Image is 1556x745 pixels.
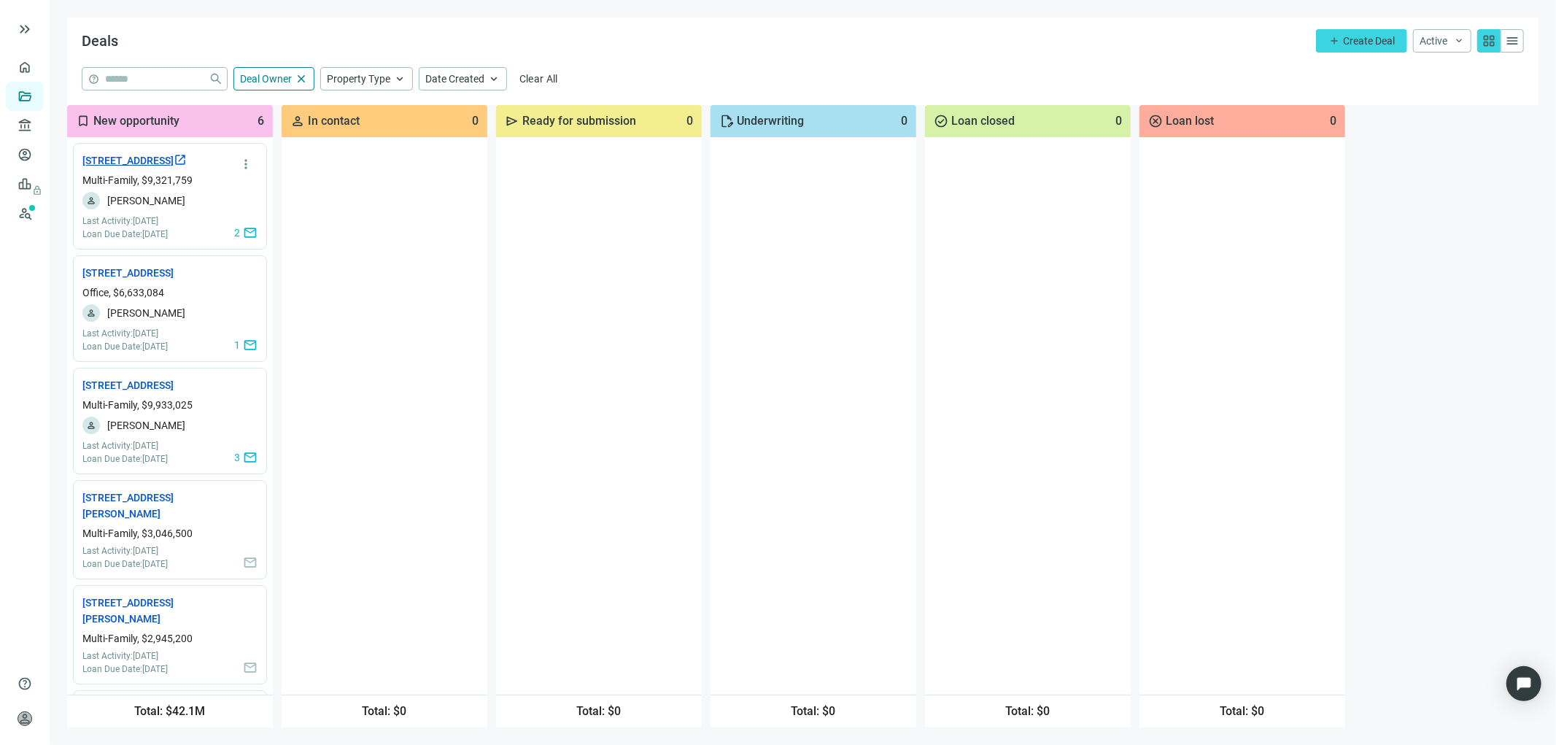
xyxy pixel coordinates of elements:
[82,663,168,675] div: Loan Due Date: [DATE]
[901,114,907,128] span: 0
[174,153,187,166] span: open_in_new
[282,695,487,727] div: Total: $ 0
[82,558,168,570] div: Loan Due Date: [DATE]
[76,114,90,128] span: bookmark
[234,339,240,351] span: 1
[243,555,258,570] span: mail
[711,105,916,137] div: Underwriting
[1453,35,1465,47] span: keyboard_arrow_down
[82,215,168,227] div: Last Activity: [DATE]
[82,545,168,557] div: Last Activity: [DATE]
[107,417,185,434] span: [PERSON_NAME]
[1139,695,1345,727] div: Total: $ 0
[496,105,702,137] div: Ready for submission
[243,660,258,675] span: mail
[290,114,305,128] span: person
[327,73,390,85] span: Property Type
[513,67,565,90] button: Clear All
[82,453,168,465] div: Loan Due Date: [DATE]
[925,105,1131,137] div: Loan closed
[86,308,96,318] span: person
[239,157,253,171] span: more_vert
[472,114,479,128] span: 0
[82,328,168,339] div: Last Activity: [DATE]
[82,377,174,393] a: [STREET_ADDRESS]
[295,72,308,85] span: close
[496,695,702,727] div: Total: $ 0
[519,73,558,85] span: Clear All
[243,450,258,465] span: mail
[934,114,948,128] span: check_circle
[67,105,273,137] div: New opportunity
[1482,34,1496,48] span: grid_view
[258,114,264,128] span: 6
[18,711,32,726] span: person
[18,676,32,691] span: help
[1505,34,1520,48] span: menu
[234,227,240,239] span: 2
[243,225,258,240] span: mail
[86,420,96,431] span: person
[925,695,1131,727] div: Total: $ 0
[67,695,273,727] div: Total: $ 42.1M
[243,338,258,352] span: mail
[86,196,96,206] span: person
[1506,666,1541,701] div: Open Intercom Messenger
[107,304,185,322] span: [PERSON_NAME]
[711,695,916,727] div: Total: $ 0
[82,265,174,281] a: [STREET_ADDRESS]
[1343,35,1395,47] span: Create Deal
[82,633,258,644] div: Multi-Family, $2,945,200
[82,595,214,627] a: [STREET_ADDRESS][PERSON_NAME]
[1115,114,1122,128] span: 0
[234,452,240,463] span: 3
[1316,29,1407,53] button: addCreate Deal
[82,490,214,522] a: [STREET_ADDRESS][PERSON_NAME]
[82,440,168,452] div: Last Activity: [DATE]
[82,287,258,298] div: Office, $6,633,084
[82,341,168,352] div: Loan Due Date: [DATE]
[16,20,34,38] button: keyboard_double_arrow_right
[88,74,99,85] span: help
[240,73,292,85] span: Deal Owner
[234,153,258,176] button: more_vert
[1139,105,1345,137] div: Loan lost
[82,650,168,662] div: Last Activity: [DATE]
[282,105,487,137] div: In contact
[107,192,185,209] span: [PERSON_NAME]
[1413,29,1471,53] button: Activekeyboard_arrow_down
[82,153,187,169] a: [STREET_ADDRESS]open_in_new
[82,399,258,411] div: Multi-Family, $9,933,025
[82,228,168,240] div: Loan Due Date: [DATE]
[82,174,258,186] div: Multi-Family, $9,321,759
[505,114,519,128] span: send
[393,72,406,85] span: keyboard_arrow_up
[1148,114,1163,128] span: cancel
[487,72,500,85] span: keyboard_arrow_up
[1330,114,1336,128] span: 0
[719,114,734,128] span: edit_document
[425,73,484,85] span: Date Created
[1420,35,1447,47] span: Active
[686,114,693,128] span: 0
[1328,35,1340,47] span: add
[82,528,258,539] div: Multi-Family, $3,046,500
